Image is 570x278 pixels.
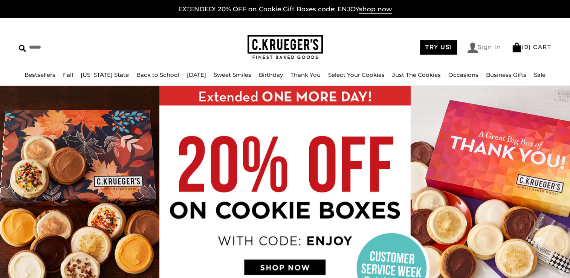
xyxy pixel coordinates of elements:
[187,71,206,78] a: [DATE]
[468,43,501,53] a: Sign In
[136,71,179,78] a: Back to School
[468,43,478,53] img: Account
[486,71,526,78] a: Business Gifts
[259,71,283,78] a: Birthday
[448,71,478,78] a: Occasions
[534,71,546,78] a: Sale
[512,43,522,52] img: Bag
[512,43,551,50] a: (0) CART
[214,71,251,78] a: Sweet Smiles
[178,5,392,14] a: EXTENDED! 20% OFF on Cookie Gift Boxes code: ENJOYshop now
[420,40,457,55] a: TRY US!
[328,71,385,78] a: Select Your Cookies
[359,5,392,14] span: shop now
[63,71,73,78] a: Fall
[19,45,26,52] img: Search
[392,71,441,78] a: Just The Cookies
[290,71,321,78] a: Thank You
[81,71,129,78] a: [US_STATE] State
[24,71,55,78] a: Bestsellers
[248,35,323,60] img: C.KRUEGER'S
[19,41,145,53] input: Search
[524,43,529,50] span: 0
